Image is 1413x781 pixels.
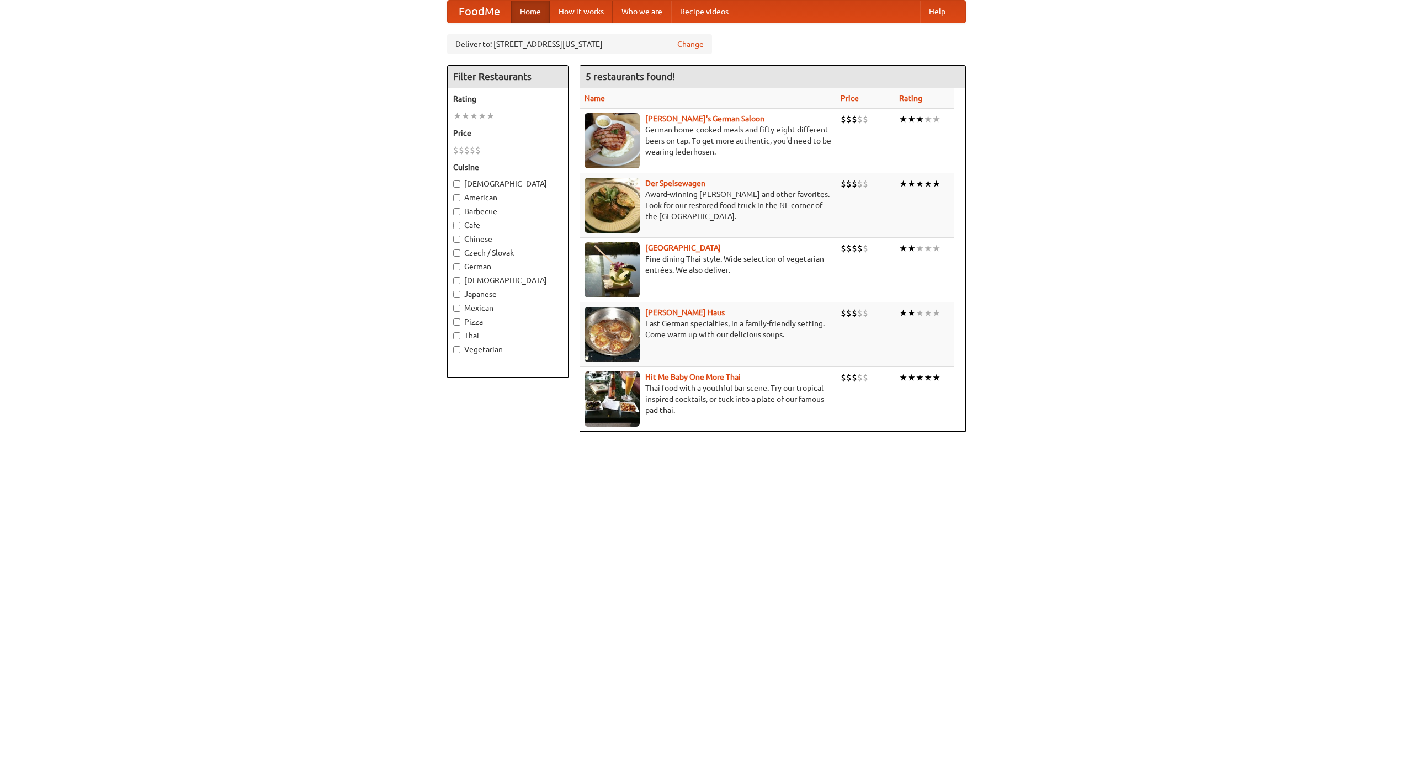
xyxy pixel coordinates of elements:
input: Mexican [453,305,460,312]
li: $ [841,113,846,125]
input: [DEMOGRAPHIC_DATA] [453,277,460,284]
li: ★ [932,178,941,190]
h5: Rating [453,93,562,104]
li: $ [863,178,868,190]
label: Mexican [453,302,562,314]
input: Vegetarian [453,346,460,353]
li: ★ [907,113,916,125]
li: ★ [899,242,907,254]
li: $ [857,371,863,384]
input: American [453,194,460,201]
a: FoodMe [448,1,511,23]
li: ★ [907,371,916,384]
li: ★ [916,371,924,384]
p: Fine dining Thai-style. Wide selection of vegetarian entrées. We also deliver. [585,253,832,275]
label: Pizza [453,316,562,327]
img: kohlhaus.jpg [585,307,640,362]
li: $ [863,371,868,384]
li: ★ [899,113,907,125]
h5: Cuisine [453,162,562,173]
li: $ [464,144,470,156]
input: Thai [453,332,460,339]
li: $ [846,178,852,190]
a: [GEOGRAPHIC_DATA] [645,243,721,252]
li: ★ [899,307,907,319]
label: [DEMOGRAPHIC_DATA] [453,178,562,189]
li: $ [846,307,852,319]
a: [PERSON_NAME] Haus [645,308,725,317]
li: $ [857,113,863,125]
img: satay.jpg [585,242,640,297]
input: Japanese [453,291,460,298]
li: ★ [907,178,916,190]
label: [DEMOGRAPHIC_DATA] [453,275,562,286]
li: ★ [932,371,941,384]
ng-pluralize: 5 restaurants found! [586,71,675,82]
a: Name [585,94,605,103]
li: $ [863,242,868,254]
a: How it works [550,1,613,23]
li: ★ [453,110,461,122]
li: ★ [916,178,924,190]
li: ★ [924,371,932,384]
li: ★ [924,307,932,319]
li: $ [453,144,459,156]
li: $ [841,178,846,190]
li: $ [475,144,481,156]
li: $ [852,307,857,319]
label: Japanese [453,289,562,300]
input: Pizza [453,318,460,326]
li: $ [470,144,475,156]
label: Thai [453,330,562,341]
li: ★ [924,178,932,190]
a: Home [511,1,550,23]
img: speisewagen.jpg [585,178,640,233]
a: Help [920,1,954,23]
label: Czech / Slovak [453,247,562,258]
li: ★ [916,242,924,254]
label: Barbecue [453,206,562,217]
li: $ [459,144,464,156]
li: $ [846,371,852,384]
a: Recipe videos [671,1,737,23]
li: ★ [907,307,916,319]
li: $ [863,307,868,319]
li: $ [841,307,846,319]
li: ★ [924,113,932,125]
a: Hit Me Baby One More Thai [645,373,741,381]
li: ★ [907,242,916,254]
li: $ [846,113,852,125]
li: ★ [486,110,495,122]
li: $ [852,113,857,125]
p: Award-winning [PERSON_NAME] and other favorites. Look for our restored food truck in the NE corne... [585,189,832,222]
label: Vegetarian [453,344,562,355]
li: ★ [932,113,941,125]
label: American [453,192,562,203]
li: ★ [916,307,924,319]
img: esthers.jpg [585,113,640,168]
h4: Filter Restaurants [448,66,568,88]
label: Cafe [453,220,562,231]
input: German [453,263,460,270]
li: ★ [899,371,907,384]
p: Thai food with a youthful bar scene. Try our tropical inspired cocktails, or tuck into a plate of... [585,382,832,416]
input: Chinese [453,236,460,243]
li: $ [841,371,846,384]
input: Barbecue [453,208,460,215]
li: ★ [916,113,924,125]
label: German [453,261,562,272]
li: $ [852,371,857,384]
a: Change [677,39,704,50]
a: [PERSON_NAME]'s German Saloon [645,114,764,123]
a: Der Speisewagen [645,179,705,188]
li: $ [857,307,863,319]
a: Rating [899,94,922,103]
li: $ [857,178,863,190]
h5: Price [453,127,562,139]
a: Price [841,94,859,103]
